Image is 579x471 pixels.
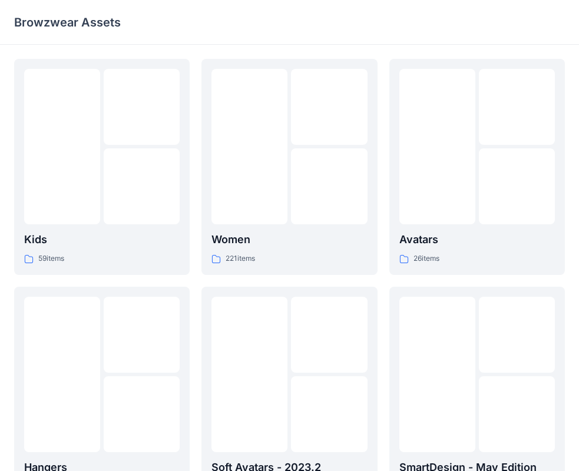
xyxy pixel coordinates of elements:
p: Kids [24,231,180,248]
a: Women221items [201,59,377,275]
p: 221 items [226,253,255,265]
a: Avatars26items [389,59,565,275]
p: Avatars [399,231,555,248]
p: Browzwear Assets [14,14,121,31]
p: Women [211,231,367,248]
p: 59 items [38,253,64,265]
a: Kids59items [14,59,190,275]
p: 26 items [413,253,439,265]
